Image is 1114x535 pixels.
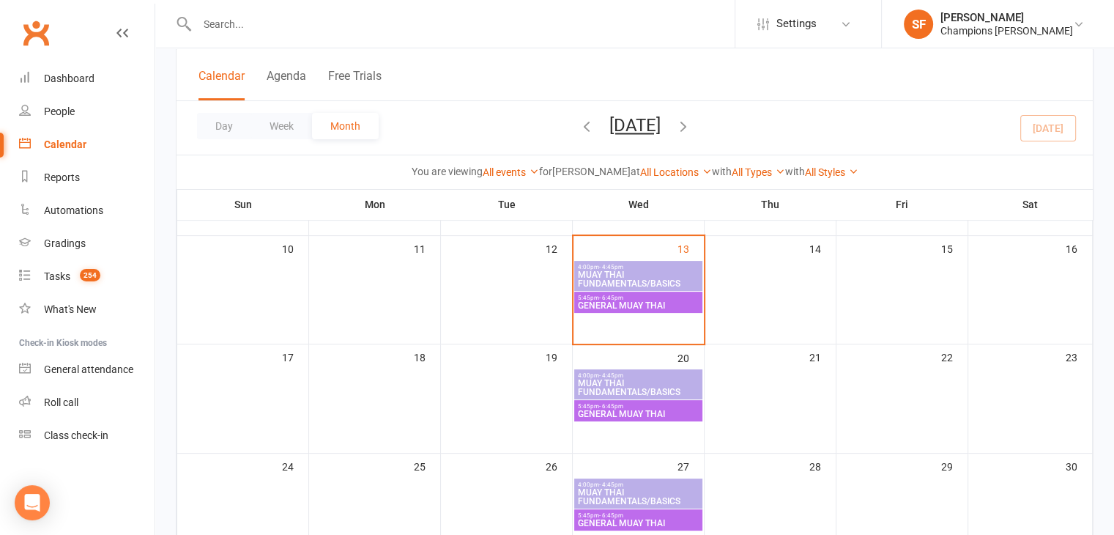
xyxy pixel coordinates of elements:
[19,128,155,161] a: Calendar
[599,403,623,410] span: - 6:45pm
[15,485,50,520] div: Open Intercom Messenger
[414,236,440,260] div: 11
[251,113,312,139] button: Week
[19,161,155,194] a: Reports
[267,69,306,100] button: Agenda
[44,171,80,183] div: Reports
[941,344,968,369] div: 22
[577,488,699,506] span: MUAY THAI FUNDAMENTALS/BASICS
[577,270,699,288] span: MUAY THAI FUNDAMENTALS/BASICS
[599,295,623,301] span: - 6:45pm
[197,113,251,139] button: Day
[44,237,86,249] div: Gradings
[785,166,805,177] strong: with
[1066,344,1092,369] div: 23
[677,454,704,478] div: 27
[677,345,704,369] div: 20
[968,189,1093,220] th: Sat
[577,410,699,418] span: GENERAL MUAY THAI
[599,512,623,519] span: - 6:45pm
[552,166,631,177] strong: [PERSON_NAME]
[19,353,155,386] a: General attendance kiosk mode
[282,236,308,260] div: 10
[941,236,968,260] div: 15
[577,379,699,396] span: MUAY THAI FUNDAMENTALS/BASICS
[44,204,103,216] div: Automations
[44,139,86,150] div: Calendar
[732,166,785,178] a: All Types
[177,189,309,220] th: Sun
[441,189,573,220] th: Tue
[19,386,155,419] a: Roll call
[44,73,94,84] div: Dashboard
[19,95,155,128] a: People
[805,166,858,178] a: All Styles
[414,344,440,369] div: 18
[940,24,1073,37] div: Champions [PERSON_NAME]
[19,260,155,293] a: Tasks 254
[44,303,97,315] div: What's New
[546,344,572,369] div: 19
[809,454,836,478] div: 28
[705,189,836,220] th: Thu
[546,236,572,260] div: 12
[44,429,108,441] div: Class check-in
[312,113,379,139] button: Month
[198,69,245,100] button: Calendar
[836,189,968,220] th: Fri
[539,166,552,177] strong: for
[712,166,732,177] strong: with
[640,166,712,178] a: All Locations
[328,69,382,100] button: Free Trials
[44,106,75,117] div: People
[44,364,133,375] div: General attendance
[599,372,623,379] span: - 4:45pm
[577,295,699,301] span: 5:45pm
[609,115,661,136] button: [DATE]
[282,344,308,369] div: 17
[1066,236,1092,260] div: 16
[904,10,933,39] div: SF
[44,396,78,408] div: Roll call
[19,62,155,95] a: Dashboard
[193,14,735,34] input: Search...
[577,264,699,270] span: 4:00pm
[941,454,968,478] div: 29
[19,419,155,452] a: Class kiosk mode
[577,481,699,488] span: 4:00pm
[577,519,699,528] span: GENERAL MUAY THAI
[282,454,308,478] div: 24
[577,301,699,310] span: GENERAL MUAY THAI
[546,454,572,478] div: 26
[631,166,640,177] strong: at
[18,15,54,51] a: Clubworx
[577,403,699,410] span: 5:45pm
[577,372,699,379] span: 4:00pm
[809,236,836,260] div: 14
[940,11,1073,24] div: [PERSON_NAME]
[414,454,440,478] div: 25
[573,189,705,220] th: Wed
[19,293,155,326] a: What's New
[44,270,70,282] div: Tasks
[599,481,623,488] span: - 4:45pm
[19,194,155,227] a: Automations
[577,512,699,519] span: 5:45pm
[483,166,539,178] a: All events
[309,189,441,220] th: Mon
[599,264,623,270] span: - 4:45pm
[1066,454,1092,478] div: 30
[809,344,836,369] div: 21
[80,269,100,281] span: 254
[776,7,817,40] span: Settings
[19,227,155,260] a: Gradings
[412,166,483,177] strong: You are viewing
[677,236,704,260] div: 13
